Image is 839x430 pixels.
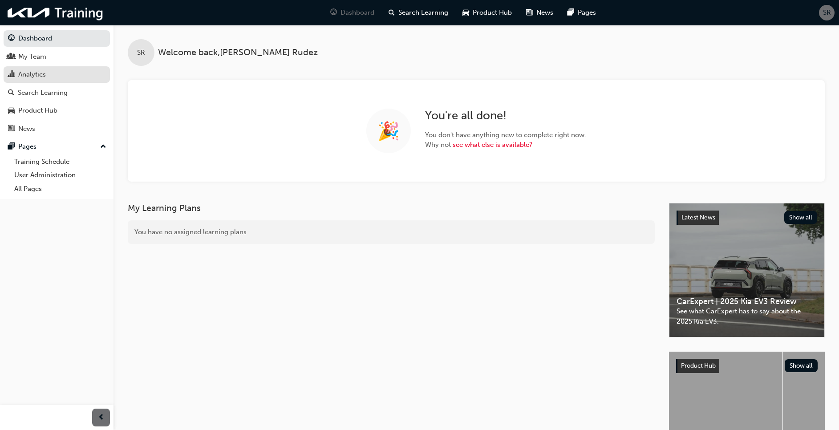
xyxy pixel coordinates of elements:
[11,182,110,196] a: All Pages
[425,109,586,123] h2: You're all done!
[536,8,553,18] span: News
[681,362,716,369] span: Product Hub
[567,7,574,18] span: pages-icon
[8,89,14,97] span: search-icon
[18,88,68,98] div: Search Learning
[453,141,532,149] a: see what else is available?
[4,28,110,138] button: DashboardMy TeamAnalyticsSearch LearningProduct HubNews
[462,7,469,18] span: car-icon
[8,125,15,133] span: news-icon
[128,220,655,244] div: You have no assigned learning plans
[8,107,15,115] span: car-icon
[784,211,818,224] button: Show all
[11,155,110,169] a: Training Schedule
[323,4,381,22] a: guage-iconDashboard
[398,8,448,18] span: Search Learning
[677,306,817,326] span: See what CarExpert has to say about the 2025 Kia EV3.
[18,105,57,116] div: Product Hub
[669,203,825,337] a: Latest NewsShow allCarExpert | 2025 Kia EV3 ReviewSee what CarExpert has to say about the 2025 Ki...
[455,4,519,22] a: car-iconProduct Hub
[4,102,110,119] a: Product Hub
[677,296,817,307] span: CarExpert | 2025 Kia EV3 Review
[98,412,105,423] span: prev-icon
[785,359,818,372] button: Show all
[381,4,455,22] a: search-iconSearch Learning
[137,48,145,58] span: SR
[4,138,110,155] button: Pages
[677,211,817,225] a: Latest NewsShow all
[526,7,533,18] span: news-icon
[18,124,35,134] div: News
[4,30,110,47] a: Dashboard
[823,8,831,18] span: SR
[18,52,46,62] div: My Team
[560,4,603,22] a: pages-iconPages
[519,4,560,22] a: news-iconNews
[425,130,586,140] span: You don't have anything new to complete right now.
[11,168,110,182] a: User Administration
[4,4,107,22] img: kia-training
[8,53,15,61] span: people-icon
[8,71,15,79] span: chart-icon
[158,48,318,58] span: Welcome back , [PERSON_NAME] Rudez
[330,7,337,18] span: guage-icon
[4,49,110,65] a: My Team
[425,140,586,150] span: Why not
[473,8,512,18] span: Product Hub
[578,8,596,18] span: Pages
[681,214,715,221] span: Latest News
[819,5,835,20] button: SR
[128,203,655,213] h3: My Learning Plans
[4,85,110,101] a: Search Learning
[100,141,106,153] span: up-icon
[8,35,15,43] span: guage-icon
[4,66,110,83] a: Analytics
[676,359,818,373] a: Product HubShow all
[18,142,36,152] div: Pages
[389,7,395,18] span: search-icon
[18,69,46,80] div: Analytics
[8,143,15,151] span: pages-icon
[377,126,400,136] span: 🎉
[340,8,374,18] span: Dashboard
[4,121,110,137] a: News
